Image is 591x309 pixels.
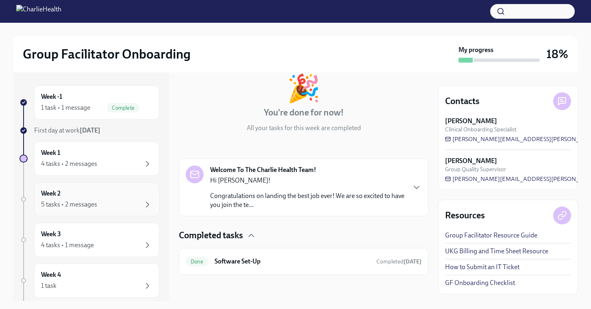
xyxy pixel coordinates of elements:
strong: My progress [458,46,493,54]
span: Clinical Onboarding Specialist [445,126,517,133]
h2: Group Facilitator Onboarding [23,46,191,62]
img: CharlieHealth [16,5,61,18]
div: 4 tasks • 2 messages [41,159,97,168]
strong: Welcome To The Charlie Health Team! [210,165,316,174]
p: All your tasks for this week are completed [247,124,361,133]
p: Congratulations on landing the best job ever! We are so excited to have you join the te... [210,191,405,209]
strong: [PERSON_NAME] [445,157,497,165]
strong: [DATE] [404,258,422,265]
h4: Completed tasks [179,229,243,242]
a: GF Onboarding Checklist [445,279,515,287]
h4: You're done for now! [264,107,344,119]
strong: [DATE] [80,126,100,134]
h6: Software Set-Up [215,257,370,266]
span: September 22nd, 2025 12:18 [376,258,422,265]
h6: Week 3 [41,230,61,239]
div: 🎉 [287,75,320,102]
div: 4 tasks • 1 message [41,241,94,250]
a: Week -11 task • 1 messageComplete [20,85,159,120]
h6: Week 4 [41,270,61,279]
a: Week 25 tasks • 2 messages [20,182,159,216]
span: Group Quality Supervisor [445,165,506,173]
span: First day at work [34,126,100,134]
a: DoneSoftware Set-UpCompleted[DATE] [186,255,422,268]
div: 5 tasks • 2 messages [41,200,97,209]
a: First day at work[DATE] [20,126,159,135]
p: Hi [PERSON_NAME]! [210,176,405,185]
h6: Week 1 [41,148,60,157]
h4: Contacts [445,95,480,107]
span: Done [186,259,208,265]
strong: [PERSON_NAME] [445,117,497,126]
div: 1 task [41,281,56,290]
a: Group Facilitator Resource Guide [445,231,537,240]
a: Week 41 task [20,263,159,298]
h3: 18% [546,47,568,61]
a: Week 34 tasks • 1 message [20,223,159,257]
div: Completed tasks [179,229,428,242]
a: How to Submit an IT Ticket [445,263,519,272]
h6: Week -1 [41,92,62,101]
span: Completed [376,258,422,265]
div: 1 task • 1 message [41,103,90,112]
a: UKG Billing and Time Sheet Resource [445,247,548,256]
h4: Resources [445,209,485,222]
a: Week 14 tasks • 2 messages [20,141,159,176]
span: Complete [107,105,139,111]
h6: Week 2 [41,189,61,198]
